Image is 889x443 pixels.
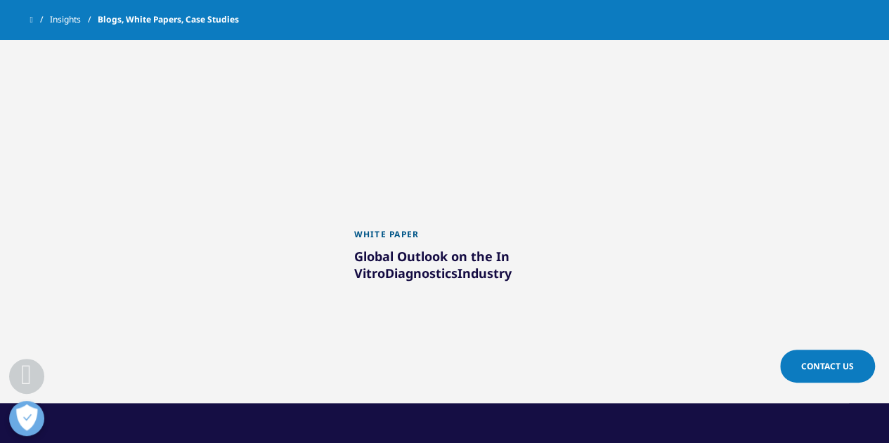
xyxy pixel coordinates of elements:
span: Blogs, White Papers, Case Studies [98,7,239,32]
div: White Paper [354,229,536,248]
span: Contact Us [801,360,854,372]
span: Diagnostics [385,265,458,282]
button: Open Preferences [9,401,44,436]
a: Contact Us [780,350,875,383]
a: Insights [50,7,98,32]
div: Global Outlook on the In Vitro Industry [354,248,536,287]
a: White Paper Global Outlook on the In VitroDiagnosticsIndustry [354,220,536,318]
